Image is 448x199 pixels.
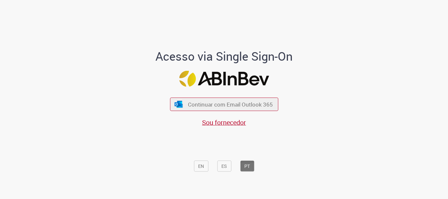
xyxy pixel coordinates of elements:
a: Sou fornecedor [202,118,246,127]
button: EN [194,161,208,172]
button: ícone Azure/Microsoft 360 Continuar com Email Outlook 365 [170,98,278,111]
h1: Acesso via Single Sign-On [133,50,315,63]
img: Logo ABInBev [179,71,269,87]
img: ícone Azure/Microsoft 360 [174,101,183,108]
span: Continuar com Email Outlook 365 [188,101,273,108]
button: PT [240,161,254,172]
button: ES [217,161,231,172]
